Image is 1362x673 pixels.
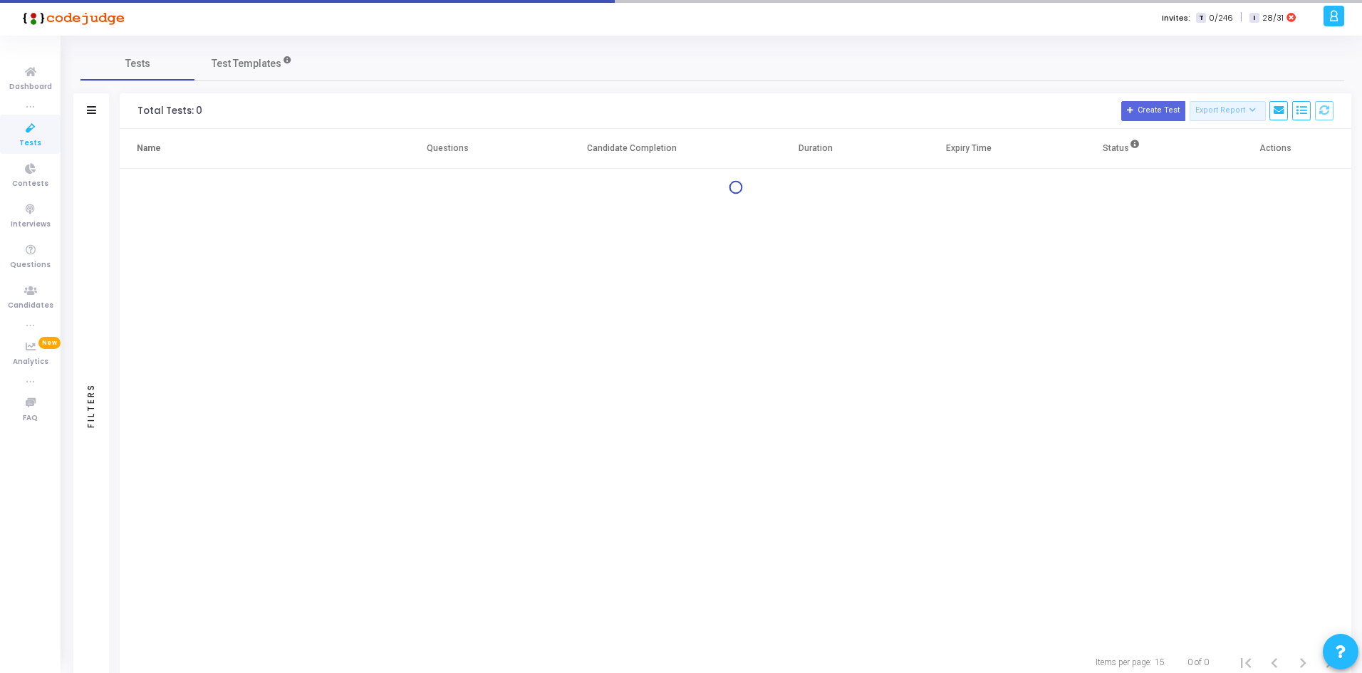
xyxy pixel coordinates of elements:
span: Interviews [11,219,51,231]
span: T [1196,13,1205,24]
img: logo [18,4,125,32]
span: Analytics [13,356,48,368]
span: | [1240,10,1242,25]
span: 0/246 [1209,12,1233,24]
span: 28/31 [1262,12,1284,24]
div: Total Tests: 0 [137,105,202,117]
span: New [38,337,61,349]
span: FAQ [23,412,38,424]
div: 0 of 0 [1187,656,1209,669]
th: Questions [371,129,524,169]
th: Status [1045,129,1198,169]
span: Dashboard [9,81,52,93]
button: Create Test [1121,101,1185,121]
div: 15 [1155,656,1165,669]
button: Export Report [1190,101,1266,121]
th: Name [120,129,371,169]
th: Duration [739,129,892,169]
span: Test Templates [212,56,281,71]
div: Items per page: [1096,656,1152,669]
th: Expiry Time [892,129,1045,169]
span: Questions [10,259,51,271]
span: Contests [12,178,48,190]
span: Candidates [8,300,53,312]
span: Tests [19,137,41,150]
label: Invites: [1162,12,1190,24]
span: I [1249,13,1259,24]
span: Tests [125,56,150,71]
div: Filters [85,327,98,484]
th: Actions [1198,129,1351,169]
th: Candidate Completion [524,129,739,169]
